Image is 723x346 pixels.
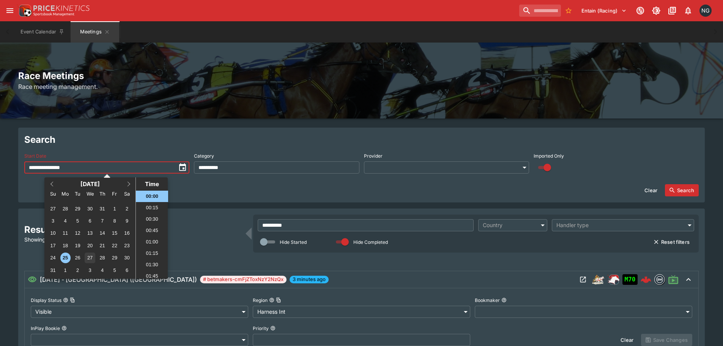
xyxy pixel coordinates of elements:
[85,265,95,275] div: Choose Wednesday, September 3rd, 2025
[85,228,95,238] div: Choose Wednesday, August 13th, 2025
[61,325,67,331] button: InPlay Bookie
[72,228,83,238] div: Choose Tuesday, August 12th, 2025
[48,240,58,251] div: Choose Sunday, August 17th, 2025
[85,189,95,199] div: Wednesday
[60,189,71,199] div: Monday
[194,153,214,159] p: Category
[641,274,651,285] img: logo-cerberus--red.svg
[136,202,168,213] li: 00:15
[253,306,470,318] div: Harness Int
[649,4,663,17] button: Toggle light/dark mode
[97,189,107,199] div: Thursday
[85,204,95,214] div: Choose Wednesday, July 30th, 2025
[577,5,631,17] button: Select Tenant
[60,265,71,275] div: Choose Monday, September 1st, 2025
[253,297,268,303] p: Region
[24,134,699,145] h2: Search
[40,275,197,284] h6: [DATE] - [GEOGRAPHIC_DATA] ([GEOGRAPHIC_DATA])
[45,178,57,190] button: Previous Month
[136,259,168,270] li: 01:30
[138,180,166,188] div: Time
[3,4,17,17] button: open drawer
[122,265,132,275] div: Choose Saturday, September 6th, 2025
[622,274,638,285] div: Imported to Jetbet as OPEN
[109,204,120,214] div: Choose Friday, August 1st, 2025
[269,297,274,303] button: RegionCopy To Clipboard
[33,5,90,11] img: PriceKinetics
[72,216,83,226] div: Choose Tuesday, August 5th, 2025
[33,13,74,16] img: Sportsbook Management
[85,253,95,263] div: Choose Wednesday, August 27th, 2025
[253,325,269,332] p: Priority
[136,236,168,248] li: 01:00
[70,297,75,303] button: Copy To Clipboard
[24,235,241,243] p: Showing 1 of 70 results
[577,273,589,286] button: Open Meeting
[699,5,712,17] div: Nick Goss
[44,177,168,279] div: Choose Date and Time
[200,276,287,283] span: # betmakers-cmFjZToxNzY2NzQx
[122,253,132,263] div: Choose Saturday, August 30th, 2025
[122,189,132,199] div: Saturday
[122,240,132,251] div: Choose Saturday, August 23rd, 2025
[665,184,699,196] button: Search
[640,184,662,196] button: Clear
[97,253,107,263] div: Choose Thursday, August 28th, 2025
[649,236,694,248] button: Reset filters
[18,70,705,82] h2: Race Meetings
[48,228,58,238] div: Choose Sunday, August 10th, 2025
[97,216,107,226] div: Choose Thursday, August 7th, 2025
[483,221,535,229] div: Country
[31,325,60,332] p: InPlay Bookie
[290,276,329,283] span: 3 minutes ago
[60,253,71,263] div: Choose Monday, August 25th, 2025
[519,5,561,17] input: search
[136,213,168,225] li: 00:30
[44,180,135,188] h2: [DATE]
[48,216,58,226] div: Choose Sunday, August 3rd, 2025
[60,228,71,238] div: Choose Monday, August 11th, 2025
[85,240,95,251] div: Choose Wednesday, August 20th, 2025
[534,153,564,159] p: Imported Only
[72,240,83,251] div: Choose Tuesday, August 19th, 2025
[280,239,307,245] p: Hide Started
[97,204,107,214] div: Choose Thursday, July 31st, 2025
[24,224,241,235] h2: Results
[48,265,58,275] div: Choose Sunday, August 31st, 2025
[72,189,83,199] div: Tuesday
[60,216,71,226] div: Choose Monday, August 4th, 2025
[17,3,32,18] img: PriceKinetics Logo
[607,273,619,286] img: racing.png
[697,2,714,19] button: Nick Goss
[136,248,168,259] li: 01:15
[72,204,83,214] div: Choose Tuesday, July 29th, 2025
[475,297,500,303] p: Bookmaker
[85,216,95,226] div: Choose Wednesday, August 6th, 2025
[123,178,135,190] button: Next Month
[176,161,189,174] button: toggle date time picker
[501,297,507,303] button: Bookmaker
[109,240,120,251] div: Choose Friday, August 22nd, 2025
[592,273,604,286] div: harness_racing
[16,21,69,43] button: Event Calendar
[665,4,679,17] button: Documentation
[122,228,132,238] div: Choose Saturday, August 16th, 2025
[353,239,388,245] p: Hide Completed
[97,265,107,275] div: Choose Thursday, September 4th, 2025
[136,270,168,282] li: 01:45
[270,325,276,331] button: Priority
[136,225,168,236] li: 00:45
[681,4,695,17] button: Notifications
[607,273,619,286] div: ParallelRacing Handler
[48,189,58,199] div: Sunday
[668,274,679,285] svg: Live
[655,275,665,284] img: betmakers.png
[136,191,168,279] ul: Time
[654,274,665,285] div: betmakers
[556,221,682,229] div: Handler type
[122,204,132,214] div: Choose Saturday, August 2nd, 2025
[122,216,132,226] div: Choose Saturday, August 9th, 2025
[97,228,107,238] div: Choose Thursday, August 14th, 2025
[71,21,119,43] button: Meetings
[28,275,37,284] svg: Visible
